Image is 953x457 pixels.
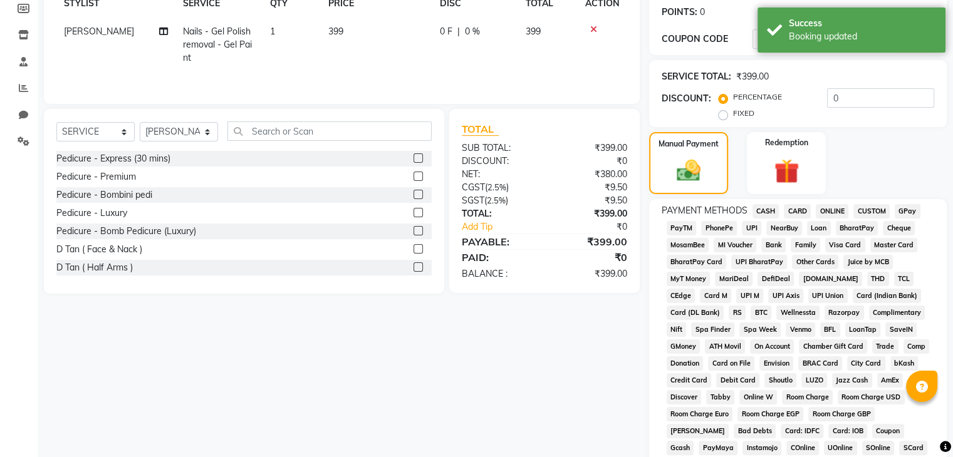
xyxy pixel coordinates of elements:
label: Manual Payment [659,138,719,150]
span: AmEx [877,373,904,388]
span: Loan [807,221,831,235]
span: BTC [751,306,771,320]
span: UOnline [824,441,857,455]
div: ₹0 [544,250,637,265]
span: UPI Axis [768,289,803,303]
span: Bad Debts [734,424,776,438]
span: Shoutlo [764,373,796,388]
span: 0 F [440,25,452,38]
div: DISCOUNT: [452,155,544,168]
span: [PERSON_NAME] [667,424,729,438]
span: Trade [872,339,898,354]
div: POINTS: [662,6,697,19]
label: FIXED [733,108,754,119]
span: 399 [328,26,343,37]
span: Card (DL Bank) [667,306,724,320]
span: 399 [526,26,541,37]
span: CGST [462,182,485,193]
div: D Tan ( Half Arms ) [56,261,133,274]
span: Master Card [870,238,918,252]
span: BFL [820,322,840,337]
div: Booking updated [789,30,936,43]
span: BharatPay Card [667,255,727,269]
span: CASH [753,204,779,218]
span: Credit Card [667,373,712,388]
span: GPay [895,204,920,218]
span: PayMaya [699,441,737,455]
span: ATH Movil [705,339,745,354]
span: THD [867,272,889,286]
span: [DOMAIN_NAME] [799,272,862,286]
span: UPI M [736,289,763,303]
div: ( ) [452,194,544,207]
div: ₹0 [544,155,637,168]
span: City Card [847,356,885,371]
span: LUZO [801,373,827,388]
span: Razorpay [825,306,864,320]
span: Tabby [706,390,734,404]
div: TOTAL: [452,207,544,220]
div: ₹9.50 [544,181,637,194]
span: Venmo [786,322,815,337]
span: PayTM [667,221,697,235]
div: NET: [452,168,544,181]
span: NearBuy [766,221,802,235]
a: Add Tip [452,220,560,234]
span: SCard [899,441,927,455]
span: 0 % [465,25,480,38]
span: Comp [904,339,930,354]
span: Card: IOB [828,424,867,438]
input: ENTER OFFER / COUPON CODE [753,29,889,49]
span: SOnline [862,441,895,455]
div: ( ) [452,181,544,194]
div: ₹380.00 [544,168,637,181]
span: PhonePe [701,221,737,235]
span: TCL [894,272,914,286]
span: CUSTOM [853,204,890,218]
div: ₹399.00 [544,267,637,280]
div: ₹399.00 [544,141,637,155]
span: RS [729,306,746,320]
span: Spa Finder [691,322,734,337]
div: 0 [700,6,705,19]
span: Spa Week [739,322,781,337]
span: UPI BharatPay [731,255,787,269]
span: Room Charge Euro [667,407,733,421]
span: Room Charge GBP [808,407,875,421]
span: Room Charge USD [838,390,905,404]
div: ₹0 [560,220,636,234]
span: 1 [270,26,275,37]
span: MariDeal [715,272,753,286]
span: CEdge [667,289,695,303]
div: Pedicure - Express (30 mins) [56,152,170,165]
label: PERCENTAGE [733,91,782,103]
span: 2.5% [487,182,506,192]
span: CARD [784,204,811,218]
div: Pedicure - Premium [56,170,136,183]
div: Pedicure - Bomb Pedicure (Luxury) [56,225,196,238]
span: 2.5% [487,195,506,205]
div: ₹399.00 [544,207,637,220]
span: [PERSON_NAME] [64,26,134,37]
span: Complimentary [869,306,925,320]
span: Jazz Cash [832,373,872,388]
div: D Tan ( Face & Nack ) [56,243,142,256]
span: On Account [750,339,794,354]
div: DISCOUNT: [662,92,711,105]
span: Instamojo [742,441,781,455]
span: Visa Card [825,238,865,252]
span: Juice by MCB [843,255,893,269]
div: PAID: [452,250,544,265]
span: Donation [667,356,704,371]
span: BharatPay [836,221,878,235]
span: Wellnessta [776,306,820,320]
span: MosamBee [667,238,709,252]
img: _gift.svg [766,156,807,187]
span: PAYMENT METHODS [662,204,747,217]
span: Bank [761,238,786,252]
span: Card M [700,289,731,303]
div: ₹9.50 [544,194,637,207]
span: BRAC Card [798,356,842,371]
div: SUB TOTAL: [452,141,544,155]
span: Room Charge EGP [737,407,803,421]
